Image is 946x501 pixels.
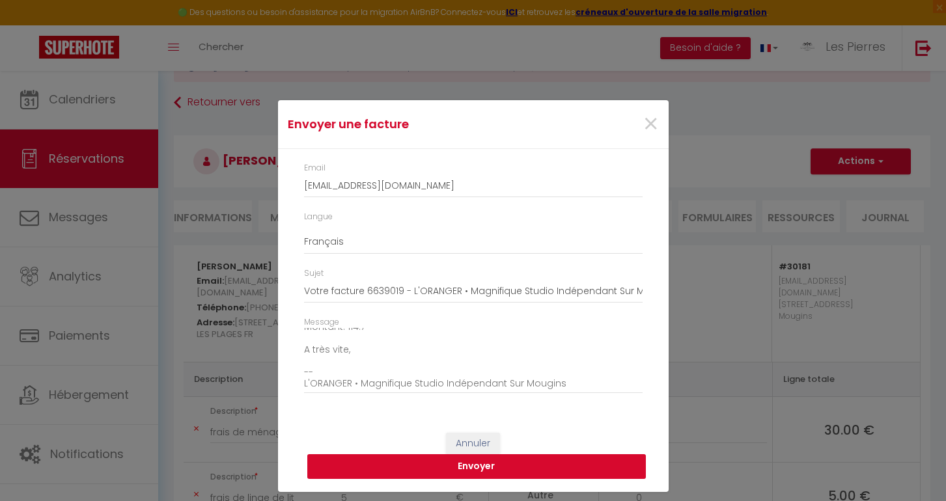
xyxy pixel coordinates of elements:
button: Ouvrir le widget de chat LiveChat [10,5,49,44]
h4: Envoyer une facture [288,115,529,133]
label: Message [304,316,339,329]
label: Langue [304,211,333,223]
span: × [643,105,659,144]
button: Close [643,111,659,139]
button: Envoyer [307,454,646,479]
label: Sujet [304,267,324,280]
button: Annuler [446,433,500,455]
label: Email [304,162,326,174]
